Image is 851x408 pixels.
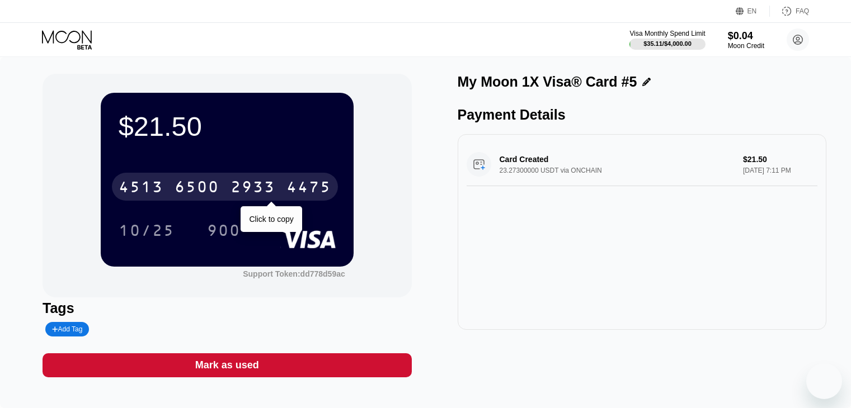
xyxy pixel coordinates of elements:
div: 10/25 [110,216,183,244]
div: Visa Monthly Spend Limit$35.11/$4,000.00 [629,30,705,50]
iframe: Button to launch messaging window [806,363,842,399]
div: Mark as used [43,353,411,377]
div: Support Token:dd778d59ac [243,269,345,278]
div: $0.04Moon Credit [728,30,764,50]
div: $0.04 [728,30,764,42]
div: 2933 [231,179,275,197]
div: FAQ [770,6,809,17]
div: $35.11 / $4,000.00 [643,40,692,47]
div: EN [736,6,770,17]
div: 6500 [175,179,219,197]
div: Support Token: dd778d59ac [243,269,345,278]
div: Moon Credit [728,42,764,50]
div: My Moon 1X Visa® Card #5 [458,74,637,90]
div: FAQ [796,7,809,15]
div: Mark as used [195,359,259,372]
div: EN [747,7,757,15]
div: 900 [199,216,249,244]
div: 4475 [286,179,331,197]
div: Click to copy [249,215,293,224]
div: 900 [207,223,241,241]
div: 10/25 [119,223,175,241]
div: Add Tag [52,325,82,333]
div: Add Tag [45,322,89,336]
div: Visa Monthly Spend Limit [629,30,705,37]
div: 4513 [119,179,163,197]
div: Payment Details [458,107,826,123]
div: $21.50 [119,111,336,142]
div: 4513650029334475 [112,173,338,201]
div: Tags [43,300,411,316]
